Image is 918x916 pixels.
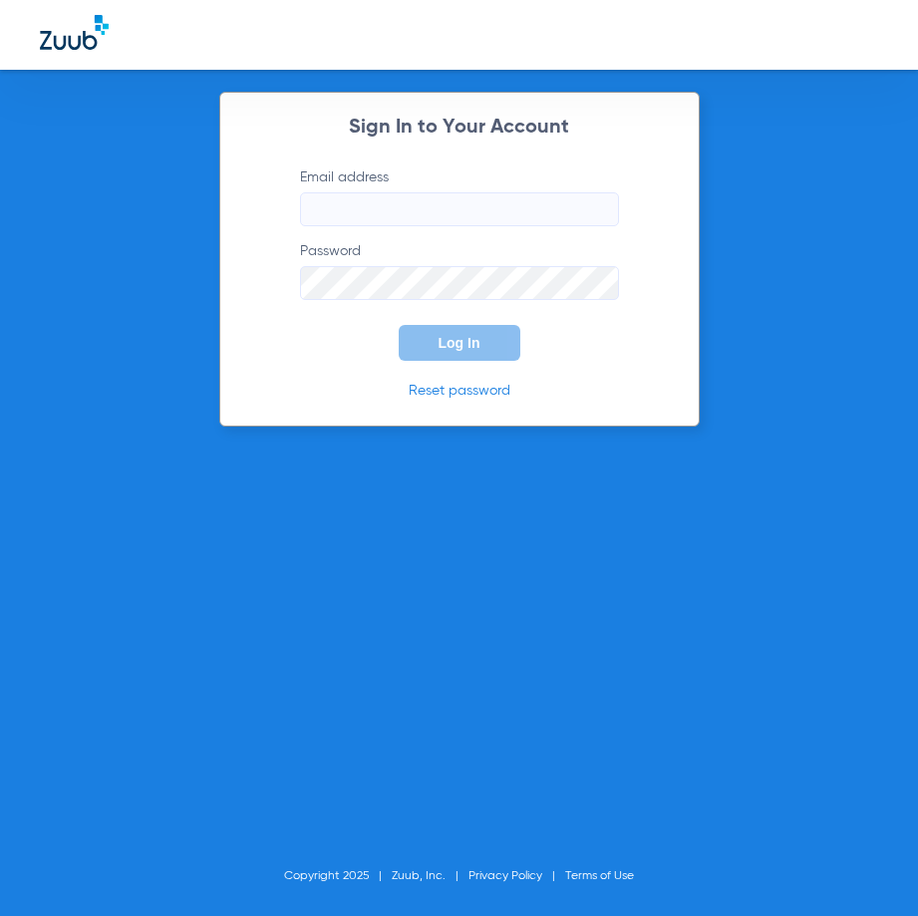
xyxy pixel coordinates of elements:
label: Password [300,241,619,300]
li: Copyright 2025 [284,866,392,886]
a: Reset password [409,384,510,398]
a: Privacy Policy [468,870,542,882]
img: Zuub Logo [40,15,109,50]
a: Terms of Use [565,870,634,882]
h2: Sign In to Your Account [270,118,649,138]
span: Log In [439,335,480,351]
input: Email address [300,192,619,226]
input: Password [300,266,619,300]
label: Email address [300,167,619,226]
button: Log In [399,325,520,361]
li: Zuub, Inc. [392,866,468,886]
